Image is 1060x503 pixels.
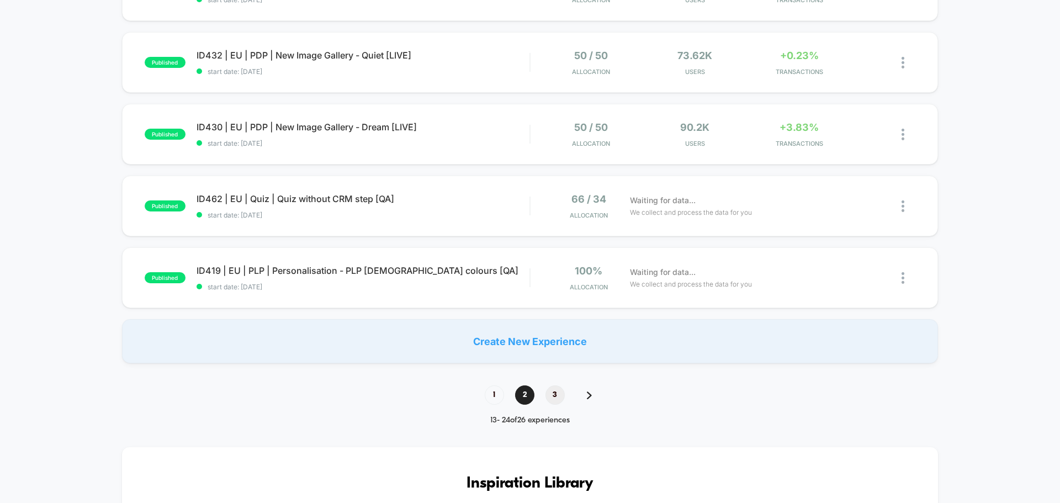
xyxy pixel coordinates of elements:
span: Users [646,140,745,147]
span: 73.62k [677,50,712,61]
span: ID419 | EU | PLP | Personalisation - PLP [DEMOGRAPHIC_DATA] colours [QA] [197,265,529,276]
span: 3 [545,385,565,405]
span: ID462 | EU | Quiz | Quiz without CRM step [QA] [197,193,529,204]
span: +3.83% [780,121,819,133]
img: close [902,57,904,68]
span: 66 / 34 [571,193,606,205]
span: start date: [DATE] [197,67,529,76]
span: published [145,200,185,211]
span: start date: [DATE] [197,139,529,147]
span: published [145,57,185,68]
span: TRANSACTIONS [750,68,849,76]
span: Users [646,68,745,76]
div: Create New Experience [122,319,938,363]
span: Allocation [570,283,608,291]
span: 50 / 50 [574,121,608,133]
span: Allocation [572,140,610,147]
span: published [145,129,185,140]
span: We collect and process the data for you [630,207,752,218]
span: 90.2k [680,121,709,133]
img: pagination forward [587,391,592,399]
span: Allocation [572,68,610,76]
img: close [902,272,904,284]
span: ID432 | EU | PDP | New Image Gallery - Quiet [LIVE] [197,50,529,61]
span: published [145,272,185,283]
span: Waiting for data... [630,194,696,207]
img: close [902,200,904,212]
span: TRANSACTIONS [750,140,849,147]
span: 2 [515,385,534,405]
span: ID430 | EU | PDP | New Image Gallery - Dream [LIVE] [197,121,529,133]
span: Waiting for data... [630,266,696,278]
span: +0.23% [780,50,819,61]
div: 13 - 24 of 26 experiences [447,416,614,425]
img: close [902,129,904,140]
span: 50 / 50 [574,50,608,61]
span: Allocation [570,211,608,219]
span: start date: [DATE] [197,211,529,219]
span: We collect and process the data for you [630,279,752,289]
span: start date: [DATE] [197,283,529,291]
h3: Inspiration Library [155,475,905,493]
span: 1 [485,385,504,405]
span: 100% [575,265,602,277]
